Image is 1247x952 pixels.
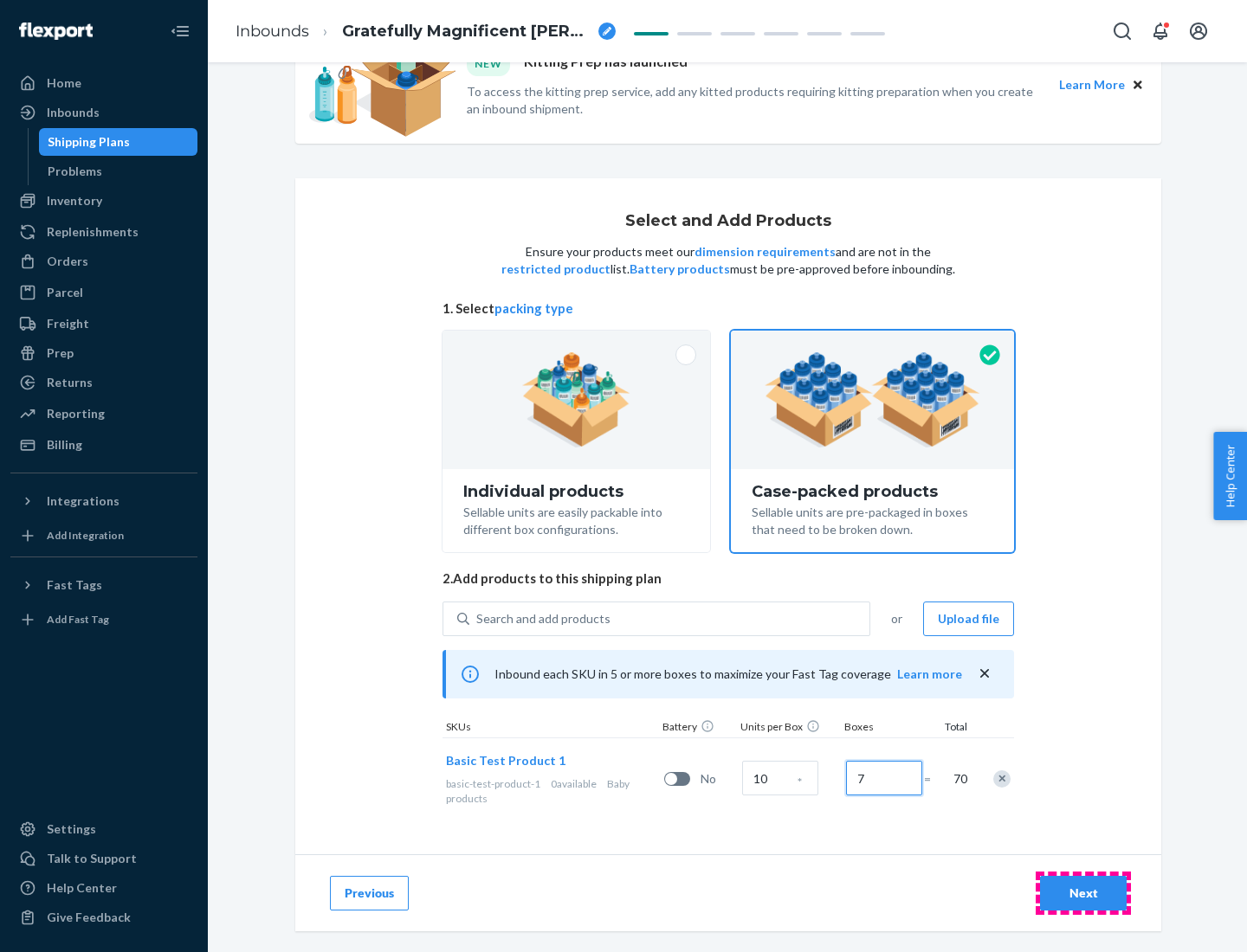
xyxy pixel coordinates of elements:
[10,874,197,902] a: Help Center
[47,820,96,838] div: Settings
[500,243,957,278] p: Ensure your products meet our and are not in the list. must be pre-approved before inbounding.
[695,243,836,261] button: dimension requirements
[463,483,689,500] div: Individual products
[897,666,962,683] button: Learn more
[467,52,510,75] div: NEW
[950,770,967,788] span: 70
[630,261,730,278] button: Battery products
[10,522,197,550] a: Add Integration
[47,879,117,897] div: Help Center
[467,83,1043,118] p: To access the kitting prep service, add any kitted products requiring kitting preparation when yo...
[10,69,197,97] a: Home
[10,187,197,215] a: Inventory
[10,815,197,843] a: Settings
[993,770,1011,788] div: Remove Item
[522,352,630,447] img: individual-pack.facf35554cb0f1810c75b2bd6df2d64e.png
[47,344,74,362] div: Prep
[625,213,831,230] h1: Select and Add Products
[501,261,611,278] button: restricted product
[10,218,197,246] a: Replenishments
[10,99,197,126] a: Inbounds
[47,405,105,422] div: Reporting
[47,315,89,332] div: Freight
[476,610,611,627] div: Search and add products
[47,612,109,627] div: Add Fast Tag
[47,223,139,241] div: Replenishments
[1143,14,1178,48] button: Open notifications
[163,14,197,48] button: Close Navigation
[47,528,124,543] div: Add Integration
[48,163,102,180] div: Problems
[927,719,971,737] div: Total
[846,761,922,795] input: Number of boxes
[10,248,197,275] a: Orders
[1040,876,1127,910] button: Next
[1181,14,1216,48] button: Open account menu
[446,777,540,790] span: basic-test-product-1
[10,571,197,599] button: Fast Tags
[330,876,409,910] button: Previous
[524,52,688,75] p: Kitting Prep has launched
[1128,75,1147,94] button: Close
[446,753,565,768] span: Basic Test Product 1
[446,752,565,769] button: Basic Test Product 1
[10,487,197,515] button: Integrations
[1213,432,1247,520] button: Help Center
[752,500,993,538] div: Sellable units are pre-packaged in boxes that need to be broken down.
[10,431,197,459] a: Billing
[443,569,1014,588] span: 2. Add products to this shipping plan
[39,158,198,185] a: Problems
[222,6,630,57] ol: breadcrumbs
[924,770,941,788] span: =
[10,339,197,367] a: Prep
[841,719,927,737] div: Boxes
[47,192,102,209] div: Inventory
[1055,884,1112,902] div: Next
[47,74,81,92] div: Home
[10,310,197,338] a: Freight
[765,352,980,447] img: case-pack.59cecea509d18c883b923b81aeac6d0b.png
[551,777,597,790] span: 0 available
[39,128,198,156] a: Shipping Plans
[47,374,93,391] div: Returns
[47,492,120,510] div: Integrations
[701,770,735,788] span: No
[10,904,197,931] button: Give Feedback
[443,650,1014,698] div: Inbound each SKU in 5 or more boxes to maximize your Fast Tag coverage
[976,665,993,683] button: close
[1059,75,1125,94] button: Learn More
[742,761,818,795] input: Case Quantity
[659,719,737,737] div: Battery
[47,104,100,121] div: Inbounds
[463,500,689,538] div: Sellable units are easily packable into different box configurations.
[47,909,131,926] div: Give Feedback
[446,776,657,806] div: Baby products
[47,284,83,301] div: Parcel
[737,719,841,737] div: Units per Box
[47,253,88,270] div: Orders
[1105,14,1140,48] button: Open Search Box
[10,369,197,396] a: Returns
[443,299,1014,318] span: 1. Select
[10,279,197,306] a: Parcel
[494,299,573,318] button: packing type
[236,22,309,41] a: Inbounds
[443,719,659,737] div: SKUs
[752,483,993,500] div: Case-packed products
[923,601,1014,636] button: Upload file
[48,133,130,151] div: Shipping Plans
[10,606,197,634] a: Add Fast Tag
[891,610,902,627] span: or
[342,21,591,43] span: Gratefully Magnificent Caiman
[47,576,102,594] div: Fast Tags
[47,850,137,867] div: Talk to Support
[19,23,93,40] img: Flexport logo
[10,400,197,428] a: Reporting
[47,436,82,453] div: Billing
[10,845,197,872] a: Talk to Support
